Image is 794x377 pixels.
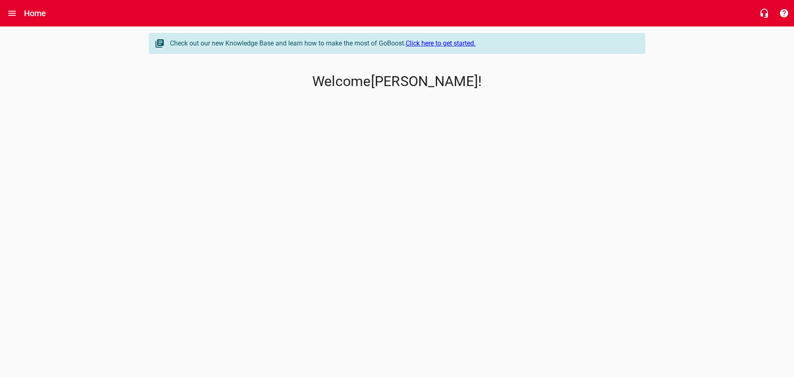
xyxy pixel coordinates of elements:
h6: Home [24,7,46,20]
button: Live Chat [754,3,774,23]
div: Check out our new Knowledge Base and learn how to make the most of GoBoost. [170,38,636,48]
button: Support Portal [774,3,794,23]
a: Click here to get started. [406,39,476,47]
p: Welcome [PERSON_NAME] ! [149,73,645,90]
button: Open drawer [2,3,22,23]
